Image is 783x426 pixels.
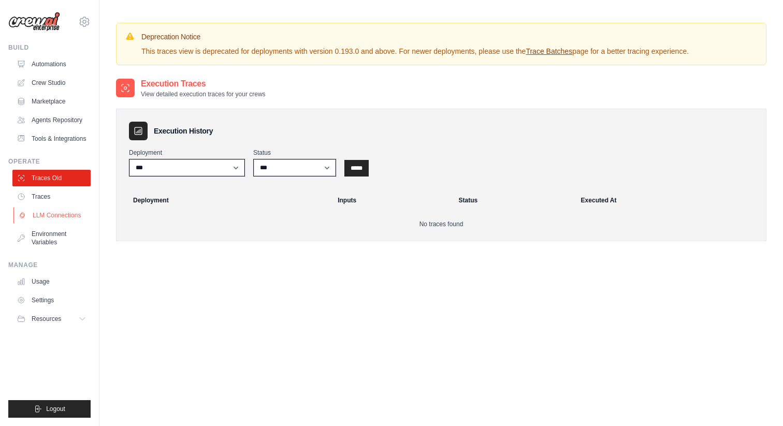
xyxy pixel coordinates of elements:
a: Tools & Integrations [12,130,91,147]
p: View detailed execution traces for your crews [141,90,266,98]
a: Settings [12,292,91,309]
h2: Execution Traces [141,78,266,90]
a: Agents Repository [12,112,91,128]
a: Usage [12,273,91,290]
button: Logout [8,400,91,418]
h3: Execution History [154,126,213,136]
a: Automations [12,56,91,72]
a: Environment Variables [12,226,91,251]
a: Traces [12,188,91,205]
div: Build [8,43,91,52]
label: Deployment [129,149,245,157]
img: Logo [8,12,60,32]
th: Inputs [331,189,452,212]
button: Resources [12,311,91,327]
div: Operate [8,157,91,166]
th: Deployment [121,189,331,212]
label: Status [253,149,336,157]
a: Traces Old [12,170,91,186]
p: This traces view is deprecated for deployments with version 0.193.0 and above. For newer deployme... [141,46,689,56]
p: No traces found [129,220,753,228]
th: Executed At [575,189,762,212]
div: Manage [8,261,91,269]
a: LLM Connections [13,207,92,224]
span: Logout [46,405,65,413]
h3: Deprecation Notice [141,32,689,42]
a: Crew Studio [12,75,91,91]
th: Status [453,189,575,212]
a: Trace Batches [526,47,572,55]
a: Marketplace [12,93,91,110]
span: Resources [32,315,61,323]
